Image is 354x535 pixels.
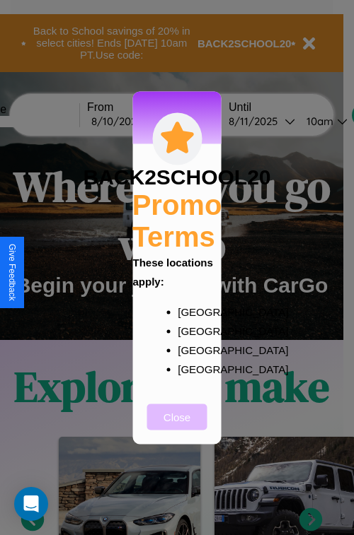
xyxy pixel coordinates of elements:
[178,321,205,340] p: [GEOGRAPHIC_DATA]
[132,189,222,252] h2: Promo Terms
[14,487,48,521] div: Open Intercom Messenger
[178,302,205,321] p: [GEOGRAPHIC_DATA]
[178,340,205,359] p: [GEOGRAPHIC_DATA]
[133,256,213,287] b: These locations apply:
[178,359,205,378] p: [GEOGRAPHIC_DATA]
[147,404,207,430] button: Close
[83,165,270,189] h3: BACK2SCHOOL20
[7,244,17,301] div: Give Feedback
